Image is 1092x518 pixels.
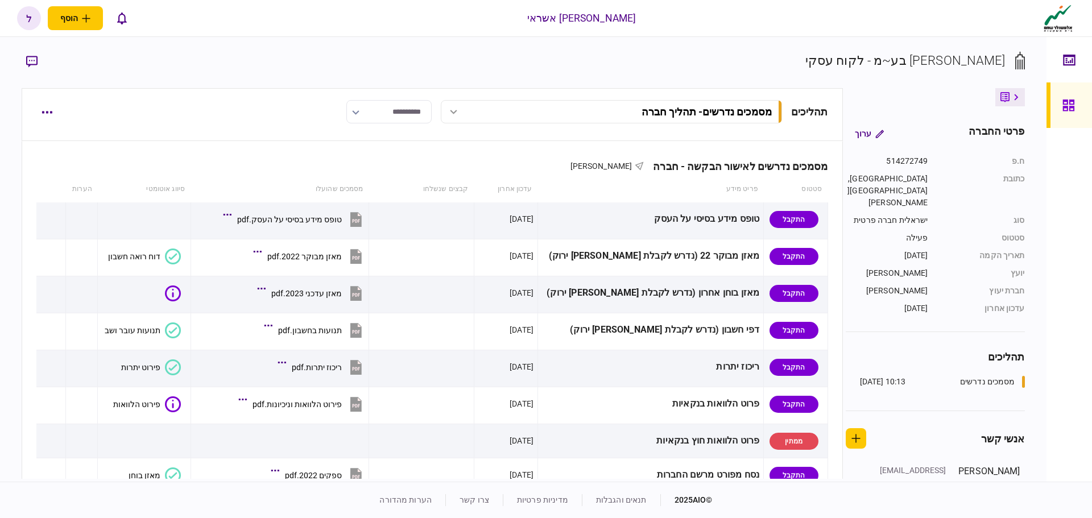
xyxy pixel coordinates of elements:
div: טופס מידע בסיסי על העסק [542,206,759,232]
div: [DATE] [846,250,928,262]
div: פעילה [846,232,928,244]
div: דוח רואה חשבון [108,252,160,261]
div: מאזן מבוקר 2022.pdf [267,252,342,261]
img: client company logo [1041,4,1075,32]
div: טופס מידע בסיסי על העסק.pdf [237,215,342,224]
th: קבצים שנשלחו [369,176,474,202]
div: [PERSON_NAME] בע~מ - לקוח עסקי [805,51,1006,70]
div: התקבל [770,396,818,413]
div: נסח מפורט מרשם החברות [542,462,759,488]
th: סטטוס [764,176,828,202]
button: ריכוז יתרות.pdf [280,354,365,380]
div: התקבל [770,285,818,302]
a: מדיניות פרטיות [517,495,568,504]
div: ח.פ [940,155,1025,167]
div: [DATE] [846,302,928,314]
button: מסמכים נדרשים- תהליך חברה [441,100,782,123]
button: פירוט יתרות [121,359,181,375]
div: תנועות בחשבון.pdf [278,326,342,335]
th: הערות [66,176,98,202]
div: פרטי החברה [969,123,1024,144]
button: תנועות בחשבון.pdf [267,317,365,343]
a: צרו קשר [460,495,489,504]
div: חברת יעוץ [940,285,1025,297]
div: [DATE] [510,250,533,262]
th: פריט מידע [538,176,764,202]
button: מאזן מבוקר 2022.pdf [256,243,365,269]
div: אנשי קשר [981,431,1025,446]
div: [DATE] [510,469,533,480]
div: תנועות עובר ושב [105,326,160,335]
button: טופס מידע בסיסי על העסק.pdf [226,206,365,232]
div: פירוט יתרות [121,363,160,372]
div: [DATE] [510,287,533,299]
button: דוח רואה חשבון [108,248,181,264]
th: סיווג אוטומטי [98,176,191,202]
a: מסמכים נדרשים10:13 [DATE] [860,376,1025,388]
div: מסמכים נדרשים [960,376,1015,388]
th: עדכון אחרון [474,176,537,202]
div: התקבל [770,248,818,265]
span: [PERSON_NAME] [570,161,632,171]
div: תאריך הקמה [940,250,1025,262]
div: [DATE] [510,324,533,335]
div: [PERSON_NAME] [846,285,928,297]
button: ל [17,6,41,30]
div: ריכוז יתרות [542,354,759,380]
div: מאזן בוחן אחרון (נדרש לקבלת [PERSON_NAME] ירוק) [542,280,759,306]
th: מסמכים שהועלו [191,176,369,202]
a: תנאים והגבלות [596,495,647,504]
div: יועץ [940,267,1025,279]
div: דפי חשבון (נדרש לקבלת [PERSON_NAME] ירוק) [542,317,759,343]
div: מאזן בוחן [129,471,160,480]
div: [DATE] [510,435,533,446]
div: התקבל [770,467,818,484]
button: מאזן עדכני 2023.pdf [260,280,365,306]
div: מאזן עדכני 2023.pdf [271,289,342,298]
div: פרוט הלוואות בנקאיות [542,391,759,417]
div: מאזן מבוקר 22 (נדרש לקבלת [PERSON_NAME] ירוק) [542,243,759,269]
div: ספקים 2022.pdf [285,471,342,480]
button: ספקים 2022.pdf [274,462,365,488]
div: ריכוז יתרות.pdf [292,363,342,372]
div: כתובת [940,173,1025,209]
div: מסמכים נדרשים - תהליך חברה [642,106,772,118]
button: פתח רשימת התראות [110,6,134,30]
button: תנועות עובר ושב [105,322,181,338]
div: [DATE] [510,213,533,225]
div: [DATE] [510,361,533,372]
button: פירוט הלוואות [113,396,181,412]
div: התקבל [770,322,818,339]
div: 514272749 [846,155,928,167]
div: סוג [940,214,1025,226]
div: פירוט הלוואות [113,400,160,409]
div: [PERSON_NAME] [846,267,928,279]
button: פירוט הלוואות וניכיונות.pdf [241,391,365,417]
div: © 2025 AIO [660,494,713,506]
div: סטטוס [940,232,1025,244]
div: [DATE] [510,398,533,409]
div: התקבל [770,211,818,228]
div: [GEOGRAPHIC_DATA], [GEOGRAPHIC_DATA][PERSON_NAME] [846,173,928,209]
button: ערוך [846,123,893,144]
div: מסמכים נדרשים לאישור הבקשה - חברה [644,160,828,172]
div: [EMAIL_ADDRESS][DOMAIN_NAME] [872,465,946,488]
button: פתח תפריט להוספת לקוח [48,6,103,30]
div: ממתין [770,433,818,450]
div: 10:13 [DATE] [860,376,906,388]
div: תהליכים [791,104,828,119]
button: מאזן בוחן [129,467,181,483]
div: פרוט הלוואות חוץ בנקאיות [542,428,759,454]
div: עדכון אחרון [940,302,1025,314]
div: התקבל [770,359,818,376]
div: פירוט הלוואות וניכיונות.pdf [253,400,342,409]
div: ישראלית חברה פרטית [846,214,928,226]
div: תהליכים [846,349,1025,364]
a: הערות מהדורה [379,495,432,504]
div: [PERSON_NAME] אשראי [527,11,636,26]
